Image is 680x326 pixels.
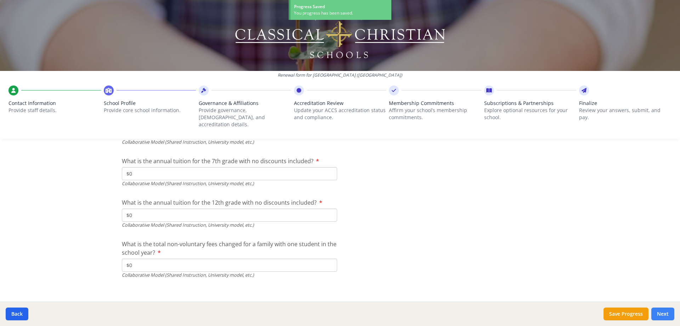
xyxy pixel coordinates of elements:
[389,107,481,121] p: Affirm your school’s membership commitments.
[122,180,337,187] div: Collaborative Model (Shared Instruction, University model, etc.)
[579,107,671,121] p: Review your answers, submit, and pay.
[6,308,28,320] button: Back
[651,308,674,320] button: Next
[122,240,336,256] span: What is the total non-voluntary fees changed for a family with one student in the school year?
[104,100,196,107] span: School Profile
[104,107,196,114] p: Provide core school information.
[8,100,101,107] span: Contact Information
[579,100,671,107] span: Finalize
[199,107,291,128] p: Provide governance, [DEMOGRAPHIC_DATA], and accreditation details.
[122,199,317,206] span: What is the annual tuition for the 12th grade with no discounts included?
[122,222,337,228] div: Collaborative Model (Shared Instruction, University model, etc.)
[389,100,481,107] span: Membership Commitments
[199,100,291,107] span: Governance & Affiliations
[122,157,313,165] span: What is the annual tuition for the 7th grade with no discounts included?
[484,100,577,107] span: Subscriptions & Partnerships
[603,308,648,320] button: Save Progress
[294,107,386,121] p: Update your ACCS accreditation status and compliance.
[294,4,388,10] div: Progress Saved
[484,107,577,121] p: Explore optional resources for your school.
[294,100,386,107] span: Accreditation Review
[294,10,388,16] div: You progress has been saved.
[234,11,446,60] img: Logo
[8,107,101,114] p: Provide staff details.
[122,272,337,278] div: Collaborative Model (Shared Instruction, University model, etc.)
